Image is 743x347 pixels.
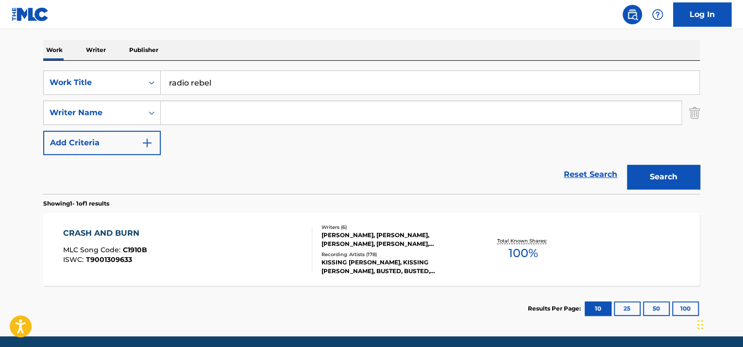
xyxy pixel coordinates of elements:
[643,301,670,316] button: 50
[43,70,700,194] form: Search Form
[528,304,583,313] p: Results Per Page:
[126,40,161,60] p: Publisher
[321,251,468,258] div: Recording Artists ( 178 )
[12,7,49,21] img: MLC Logo
[63,245,123,254] span: MLC Song Code :
[123,245,147,254] span: C1910B
[697,310,703,339] div: Drag
[672,301,699,316] button: 100
[627,165,700,189] button: Search
[50,77,137,88] div: Work Title
[321,258,468,276] div: KISSING [PERSON_NAME], KISSING [PERSON_NAME], BUSTED, BUSTED,[PERSON_NAME], BUSTED
[63,255,86,264] span: ISWC :
[50,107,137,119] div: Writer Name
[141,137,153,149] img: 9d2ae6d4665cec9f34b9.svg
[648,5,667,24] div: Help
[43,213,700,286] a: CRASH AND BURNMLC Song Code:C1910BISWC:T9001309633Writers (6)[PERSON_NAME], [PERSON_NAME], [PERSO...
[559,164,622,185] a: Reset Search
[43,131,161,155] button: Add Criteria
[694,300,743,347] iframe: Chat Widget
[626,9,638,20] img: search
[321,224,468,231] div: Writers ( 6 )
[83,40,109,60] p: Writer
[508,244,538,262] span: 100 %
[689,101,700,125] img: Delete Criterion
[652,9,663,20] img: help
[614,301,641,316] button: 25
[321,231,468,248] div: [PERSON_NAME], [PERSON_NAME], [PERSON_NAME], [PERSON_NAME], [PERSON_NAME] [PERSON_NAME] [PERSON_N...
[585,301,611,316] button: 10
[673,2,731,27] a: Log In
[86,255,132,264] span: T9001309633
[63,227,147,239] div: CRASH AND BURN
[43,40,66,60] p: Work
[623,5,642,24] a: Public Search
[43,199,109,208] p: Showing 1 - 1 of 1 results
[497,237,549,244] p: Total Known Shares:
